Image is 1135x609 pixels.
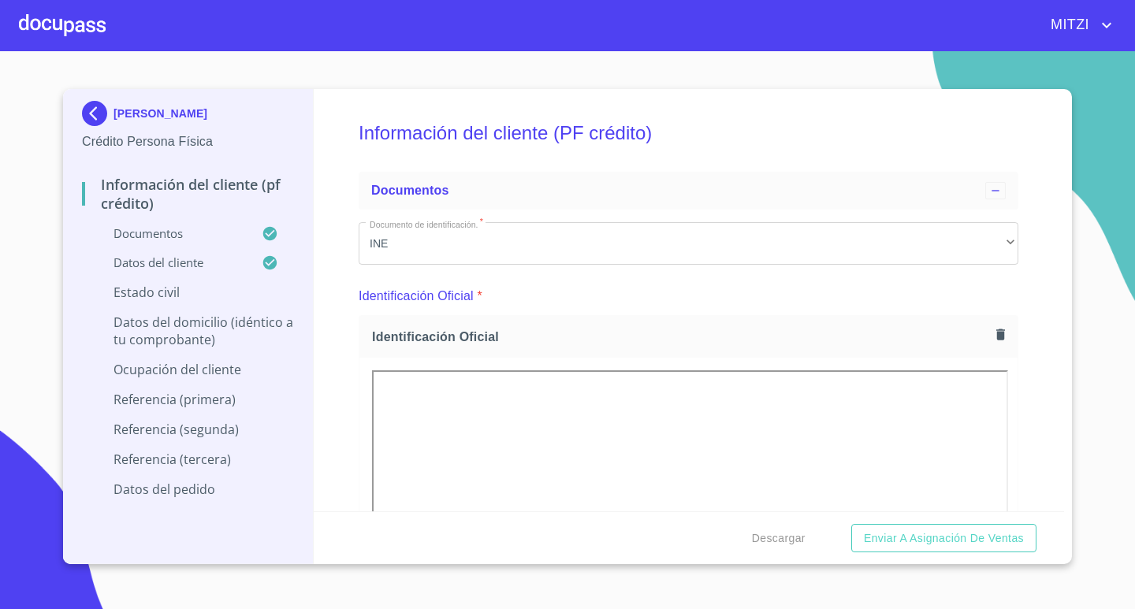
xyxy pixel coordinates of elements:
[851,524,1036,553] button: Enviar a Asignación de Ventas
[372,329,990,345] span: Identificación Oficial
[82,451,294,468] p: Referencia (tercera)
[82,101,294,132] div: [PERSON_NAME]
[82,225,262,241] p: Documentos
[746,524,812,553] button: Descargar
[82,254,262,270] p: Datos del cliente
[82,421,294,438] p: Referencia (segunda)
[359,222,1018,265] div: INE
[113,107,207,120] p: [PERSON_NAME]
[359,101,1018,165] h5: Información del cliente (PF crédito)
[752,529,806,548] span: Descargar
[82,361,294,378] p: Ocupación del Cliente
[82,314,294,348] p: Datos del domicilio (idéntico a tu comprobante)
[82,175,294,213] p: Información del cliente (PF crédito)
[82,132,294,151] p: Crédito Persona Física
[359,172,1018,210] div: Documentos
[1039,13,1097,38] span: MITZI
[82,481,294,498] p: Datos del pedido
[359,287,474,306] p: Identificación Oficial
[1039,13,1116,38] button: account of current user
[371,184,448,197] span: Documentos
[82,101,113,126] img: Docupass spot blue
[82,284,294,301] p: Estado Civil
[82,391,294,408] p: Referencia (primera)
[864,529,1024,548] span: Enviar a Asignación de Ventas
